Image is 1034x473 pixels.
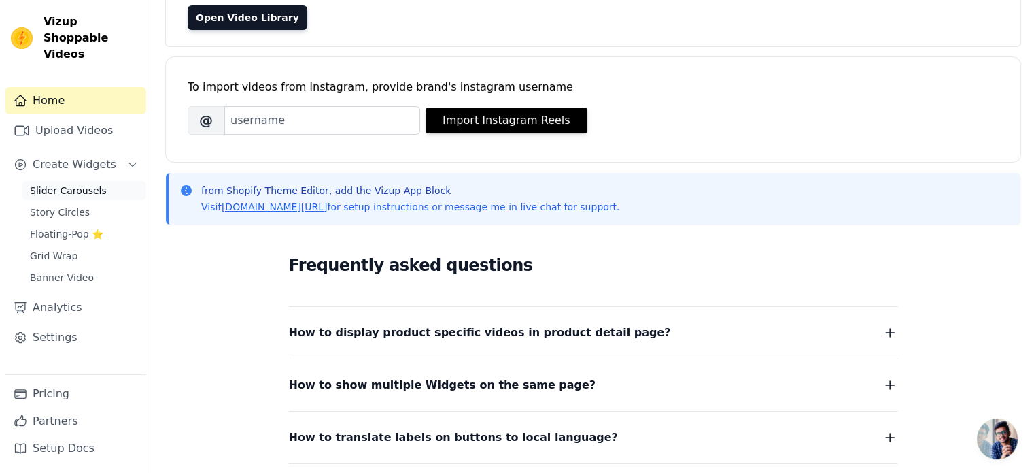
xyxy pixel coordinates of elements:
p: Visit for setup instructions or message me in live chat for support. [201,200,619,214]
span: Create Widgets [33,157,116,173]
span: Floating-Pop ⭐ [30,227,103,241]
button: How to display product specific videos in product detail page? [289,323,898,342]
span: Slider Carousels [30,184,107,197]
h2: Frequently asked questions [289,252,898,279]
a: Pricing [5,380,146,408]
a: Open Video Library [188,5,307,30]
span: Vizup Shoppable Videos [44,14,141,63]
span: How to show multiple Widgets on the same page? [289,376,596,395]
button: Import Instagram Reels [426,108,587,133]
button: Create Widgets [5,151,146,178]
a: Setup Docs [5,435,146,462]
div: To import videos from Instagram, provide brand's instagram username [188,79,999,95]
a: Banner Video [22,268,146,287]
button: How to translate labels on buttons to local language? [289,428,898,447]
button: How to show multiple Widgets on the same page? [289,376,898,395]
span: @ [188,106,224,135]
a: Slider Carousels [22,181,146,200]
span: How to translate labels on buttons to local language? [289,428,618,447]
span: Story Circles [30,206,90,219]
input: username [224,106,420,135]
p: from Shopify Theme Editor, add the Vizup App Block [201,184,619,197]
a: [DOMAIN_NAME][URL] [222,201,328,212]
a: Analytics [5,294,146,321]
span: How to display product specific videos in product detail page? [289,323,671,342]
a: Settings [5,324,146,351]
a: Open chat [977,419,1018,459]
img: Vizup [11,27,33,49]
a: Upload Videos [5,117,146,144]
a: Floating-Pop ⭐ [22,225,146,244]
span: Grid Wrap [30,249,77,263]
a: Story Circles [22,203,146,222]
span: Banner Video [30,271,94,284]
a: Home [5,87,146,114]
a: Grid Wrap [22,246,146,265]
a: Partners [5,408,146,435]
